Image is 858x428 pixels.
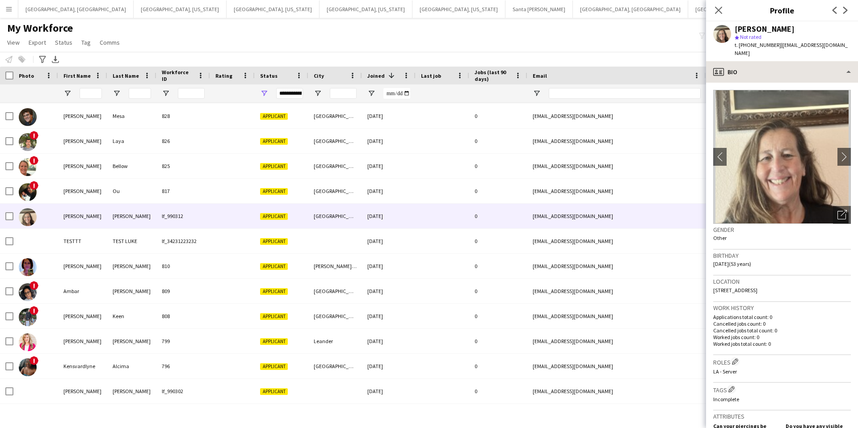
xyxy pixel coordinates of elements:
[19,158,37,176] img: Jennifer Bellow
[735,42,781,48] span: t. [PHONE_NUMBER]
[469,129,527,153] div: 0
[51,37,76,48] a: Status
[362,379,416,403] div: [DATE]
[19,72,34,79] span: Photo
[96,37,123,48] a: Comms
[107,379,156,403] div: [PERSON_NAME]
[156,204,210,228] div: lf_990312
[314,72,324,79] span: City
[19,133,37,151] img: Flavio Laya
[19,283,37,301] img: Ambar Rodriguez
[469,204,527,228] div: 0
[4,37,23,48] a: View
[58,179,107,203] div: [PERSON_NAME]
[527,354,706,378] div: [EMAIL_ADDRESS][DOMAIN_NAME]
[713,260,751,267] span: [DATE] (53 years)
[527,329,706,353] div: [EMAIL_ADDRESS][DOMAIN_NAME]
[29,181,38,190] span: !
[362,204,416,228] div: [DATE]
[107,329,156,353] div: [PERSON_NAME]
[469,304,527,328] div: 0
[107,129,156,153] div: Laya
[107,279,156,303] div: [PERSON_NAME]
[156,179,210,203] div: 817
[19,358,37,376] img: Kensvardlyne Alcima
[412,0,505,18] button: [GEOGRAPHIC_DATA], [US_STATE]
[19,333,37,351] img: Ashley Horner
[58,229,107,253] div: TESTTT
[156,154,210,178] div: 825
[549,88,701,99] input: Email Filter Input
[330,88,357,99] input: City Filter Input
[713,320,851,327] p: Cancelled jobs count: 0
[113,72,139,79] span: Last Name
[81,38,91,46] span: Tag
[469,279,527,303] div: 0
[527,254,706,278] div: [EMAIL_ADDRESS][DOMAIN_NAME]
[29,38,46,46] span: Export
[80,88,102,99] input: First Name Filter Input
[713,314,851,320] p: Applications total count: 0
[162,69,194,82] span: Workforce ID
[469,179,527,203] div: 0
[527,104,706,128] div: [EMAIL_ADDRESS][DOMAIN_NAME]
[260,213,288,220] span: Applicant
[469,229,527,253] div: 0
[107,104,156,128] div: Mesa
[533,72,547,79] span: Email
[362,154,416,178] div: [DATE]
[58,254,107,278] div: [PERSON_NAME]
[134,0,227,18] button: [GEOGRAPHIC_DATA], [US_STATE]
[29,306,38,315] span: !
[178,88,205,99] input: Workforce ID Filter Input
[156,129,210,153] div: 826
[58,354,107,378] div: Kensvardlyne
[362,104,416,128] div: [DATE]
[527,129,706,153] div: [EMAIL_ADDRESS][DOMAIN_NAME]
[58,329,107,353] div: [PERSON_NAME]
[162,89,170,97] button: Open Filter Menu
[260,338,288,345] span: Applicant
[308,179,362,203] div: [GEOGRAPHIC_DATA]
[29,131,38,140] span: !
[18,0,134,18] button: [GEOGRAPHIC_DATA], [GEOGRAPHIC_DATA]
[688,0,781,18] button: [GEOGRAPHIC_DATA], [US_STATE]
[19,108,37,126] img: Matthew Mesa
[260,188,288,195] span: Applicant
[469,104,527,128] div: 0
[706,61,858,83] div: Bio
[7,21,73,35] span: My Workforce
[227,0,320,18] button: [GEOGRAPHIC_DATA], [US_STATE]
[469,354,527,378] div: 0
[308,129,362,153] div: [GEOGRAPHIC_DATA]
[156,379,210,403] div: lf_990302
[29,156,38,165] span: !
[505,0,573,18] button: Santa [PERSON_NAME]
[7,38,20,46] span: View
[55,38,72,46] span: Status
[367,89,375,97] button: Open Filter Menu
[362,129,416,153] div: [DATE]
[713,277,851,285] h3: Location
[260,313,288,320] span: Applicant
[107,154,156,178] div: Bellow
[308,254,362,278] div: [PERSON_NAME][DEMOGRAPHIC_DATA]
[58,129,107,153] div: [PERSON_NAME]
[156,304,210,328] div: 808
[29,356,38,365] span: !
[50,54,61,65] app-action-btn: Export XLSX
[367,72,385,79] span: Joined
[308,329,362,353] div: Leander
[469,154,527,178] div: 0
[107,254,156,278] div: [PERSON_NAME]
[475,69,511,82] span: Jobs (last 90 days)
[469,379,527,403] div: 0
[308,204,362,228] div: [GEOGRAPHIC_DATA]
[527,229,706,253] div: [EMAIL_ADDRESS][DOMAIN_NAME]
[107,179,156,203] div: Ou
[63,72,91,79] span: First Name
[421,72,441,79] span: Last job
[78,37,94,48] a: Tag
[713,412,851,420] h3: Attributes
[527,279,706,303] div: [EMAIL_ADDRESS][DOMAIN_NAME]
